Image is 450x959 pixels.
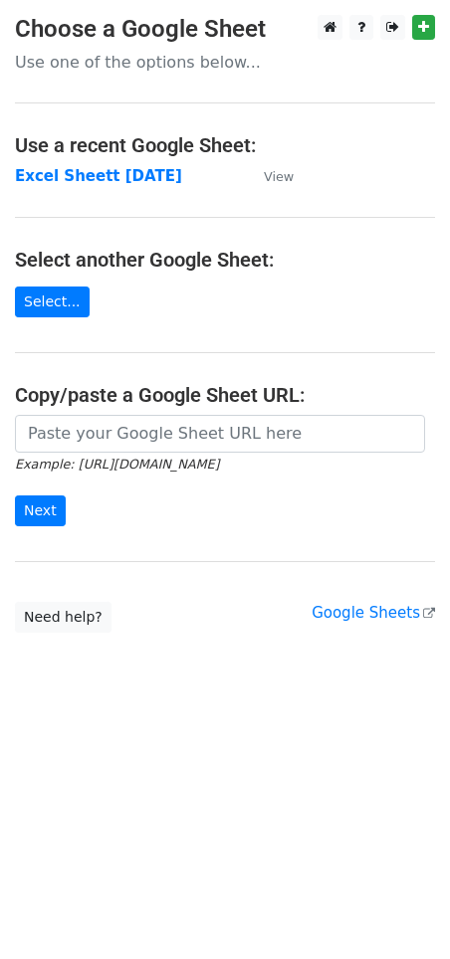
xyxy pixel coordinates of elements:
[264,169,294,184] small: View
[15,457,219,472] small: Example: [URL][DOMAIN_NAME]
[15,167,182,185] a: Excel Sheett [DATE]
[15,133,435,157] h4: Use a recent Google Sheet:
[15,15,435,44] h3: Choose a Google Sheet
[15,383,435,407] h4: Copy/paste a Google Sheet URL:
[15,602,112,633] a: Need help?
[244,167,294,185] a: View
[15,52,435,73] p: Use one of the options below...
[15,248,435,272] h4: Select another Google Sheet:
[312,604,435,622] a: Google Sheets
[15,287,90,317] a: Select...
[15,495,66,526] input: Next
[15,415,425,453] input: Paste your Google Sheet URL here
